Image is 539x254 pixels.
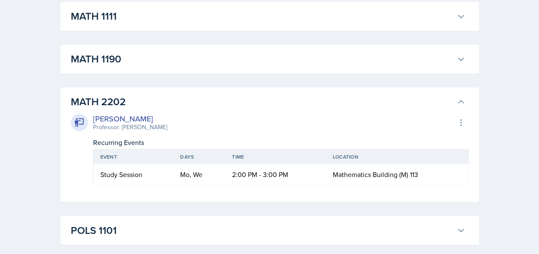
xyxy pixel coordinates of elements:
[100,169,167,179] div: Study Session
[93,149,174,164] th: Event
[69,92,467,111] button: MATH 2202
[93,123,167,132] div: Professor: [PERSON_NAME]
[332,169,418,179] span: Mathematics Building (M) 113
[173,164,225,184] td: Mo, We
[71,222,453,238] h3: POLS 1101
[173,149,225,164] th: Days
[69,7,467,26] button: MATH 1111
[325,149,468,164] th: Location
[69,221,467,239] button: POLS 1101
[93,137,469,147] div: Recurring Events
[71,51,453,67] h3: MATH 1190
[225,164,325,184] td: 2:00 PM - 3:00 PM
[71,9,453,24] h3: MATH 1111
[69,50,467,68] button: MATH 1190
[71,94,453,109] h3: MATH 2202
[93,113,167,124] div: [PERSON_NAME]
[225,149,325,164] th: Time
